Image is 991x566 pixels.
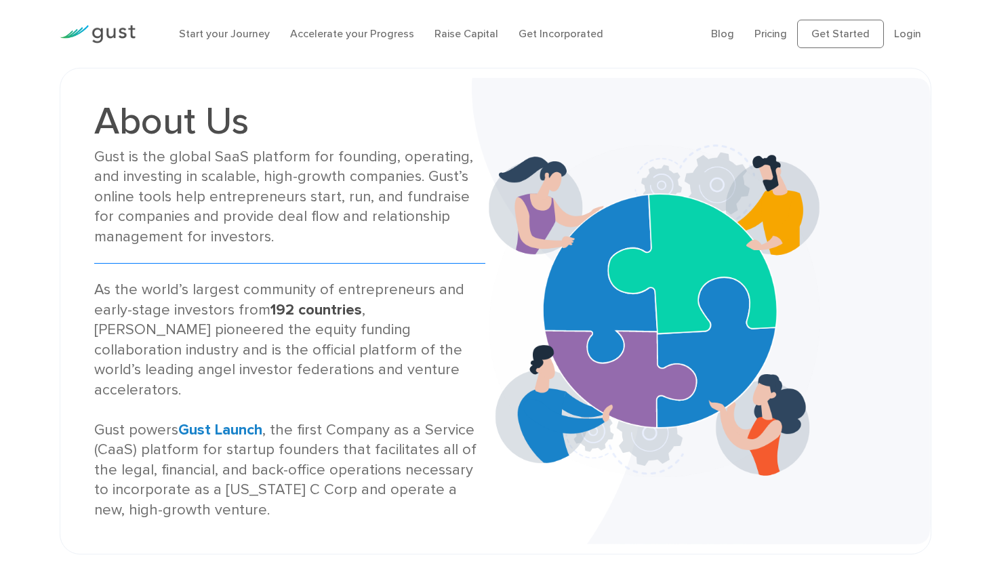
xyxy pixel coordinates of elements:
[434,27,498,40] a: Raise Capital
[711,27,734,40] a: Blog
[179,27,270,40] a: Start your Journey
[519,27,603,40] a: Get Incorporated
[797,20,884,48] a: Get Started
[894,27,921,40] a: Login
[754,27,787,40] a: Pricing
[94,102,485,140] h1: About Us
[290,27,414,40] a: Accelerate your Progress
[60,25,136,43] img: Gust Logo
[270,301,362,319] strong: 192 countries
[472,78,931,544] img: About Us Banner Bg
[94,280,485,520] div: As the world’s largest community of entrepreneurs and early-stage investors from , [PERSON_NAME] ...
[178,421,262,439] a: Gust Launch
[94,147,485,247] div: Gust is the global SaaS platform for founding, operating, and investing in scalable, high-growth ...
